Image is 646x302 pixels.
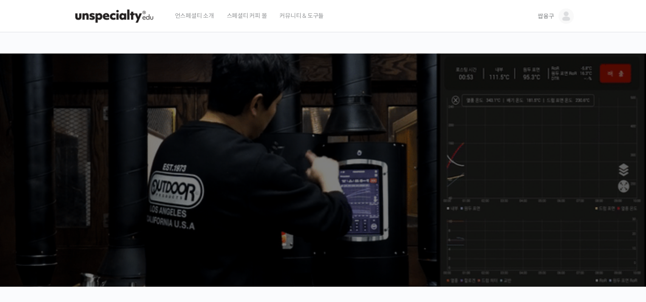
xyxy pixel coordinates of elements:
p: 시간과 장소에 구애받지 않고, 검증된 커리큘럼으로 [8,177,638,189]
p: [PERSON_NAME]을 다하는 당신을 위해, 최고와 함께 만든 커피 클래스 [8,130,638,173]
span: 쌉융구 [538,12,554,20]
